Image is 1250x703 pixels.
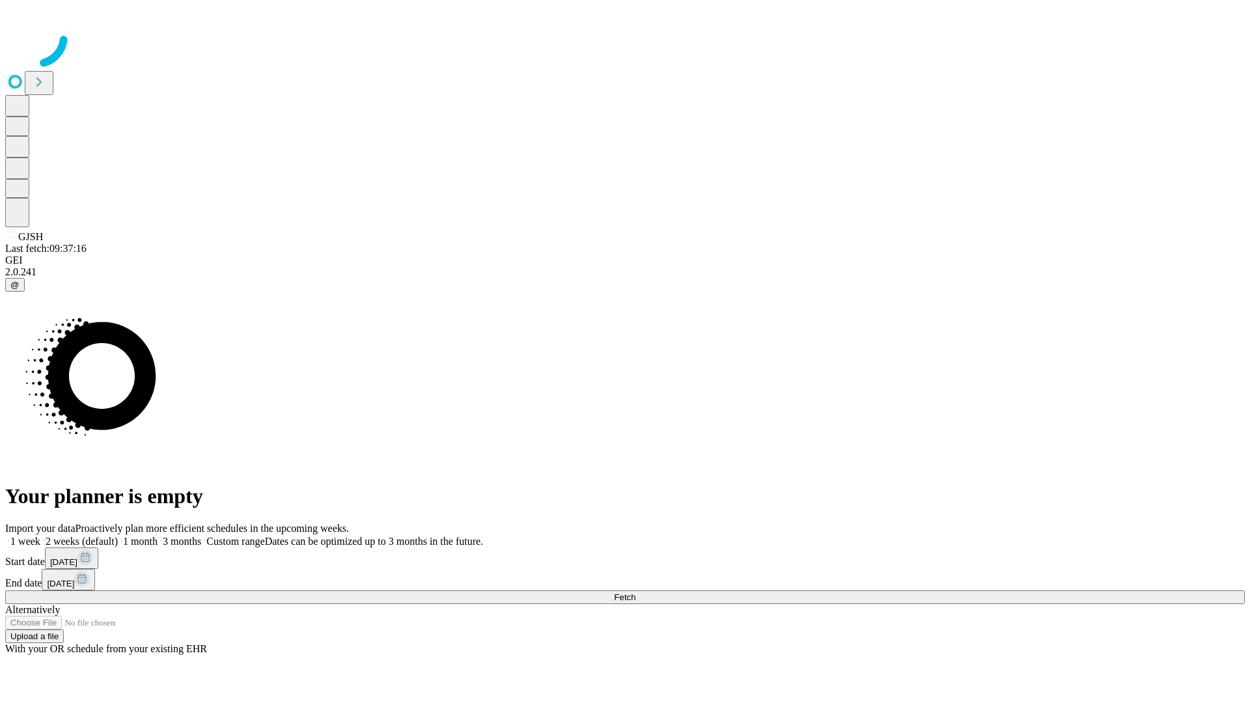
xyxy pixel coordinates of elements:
[5,278,25,292] button: @
[5,604,60,615] span: Alternatively
[5,629,64,643] button: Upload a file
[10,280,20,290] span: @
[76,523,349,534] span: Proactively plan more efficient schedules in the upcoming weeks.
[5,255,1245,266] div: GEI
[5,643,207,654] span: With your OR schedule from your existing EHR
[42,569,95,590] button: [DATE]
[10,536,40,547] span: 1 week
[47,579,74,588] span: [DATE]
[50,557,77,567] span: [DATE]
[5,547,1245,569] div: Start date
[5,569,1245,590] div: End date
[5,590,1245,604] button: Fetch
[45,547,98,569] button: [DATE]
[46,536,118,547] span: 2 weeks (default)
[18,231,43,242] span: GJSH
[206,536,264,547] span: Custom range
[265,536,483,547] span: Dates can be optimized up to 3 months in the future.
[5,484,1245,508] h1: Your planner is empty
[123,536,158,547] span: 1 month
[163,536,201,547] span: 3 months
[5,523,76,534] span: Import your data
[5,243,87,254] span: Last fetch: 09:37:16
[614,592,635,602] span: Fetch
[5,266,1245,278] div: 2.0.241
